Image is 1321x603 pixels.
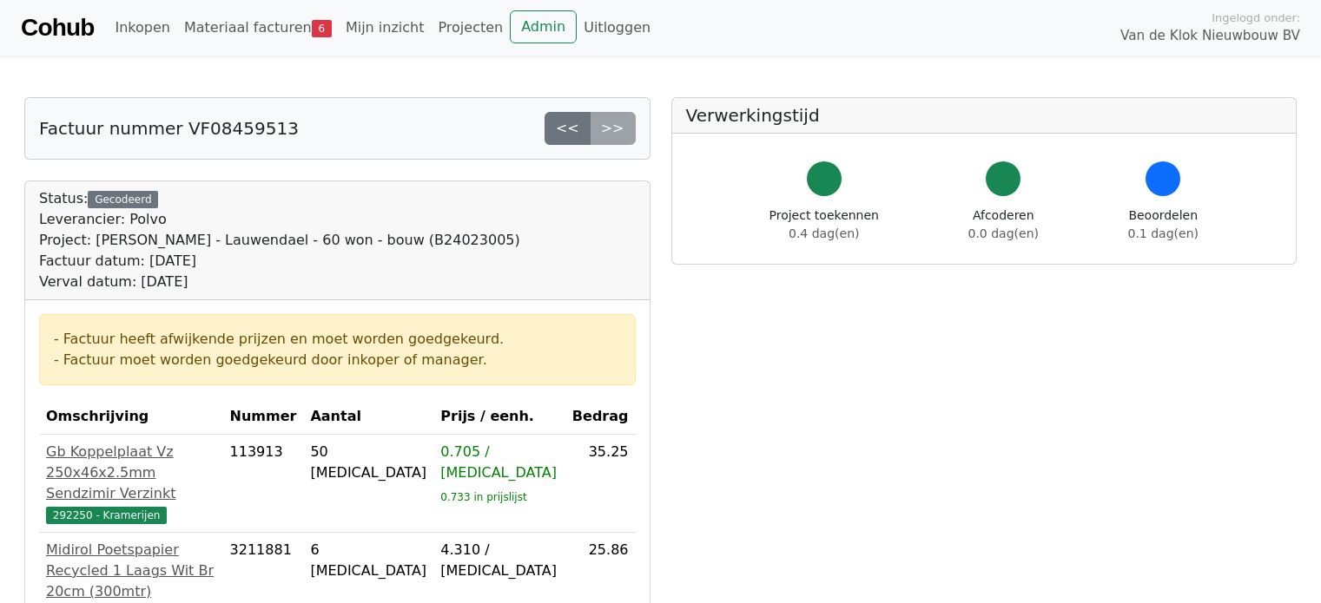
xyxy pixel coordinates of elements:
a: << [545,112,591,145]
a: Uitloggen [577,10,657,45]
div: Midirol Poetspapier Recycled 1 Laags Wit Br 20cm (300mtr) [46,540,216,602]
div: Project: [PERSON_NAME] - Lauwendael - 60 won - bouw (B24023005) [39,230,520,251]
th: Bedrag [564,399,635,435]
div: Afcoderen [968,206,1039,243]
div: - Factuur heeft afwijkende prijzen en moet worden goedgekeurd. [54,329,621,350]
td: 113913 [223,435,304,533]
span: 6 [312,20,332,37]
div: Gb Koppelplaat Vz 250x46x2.5mm Sendzimir Verzinkt [46,442,216,504]
span: 0.1 dag(en) [1128,226,1199,240]
a: Cohub [21,7,94,49]
h5: Verwerkingstijd [686,105,1283,126]
div: Gecodeerd [88,191,158,208]
div: Project toekennen [769,206,879,243]
span: Ingelogd onder: [1212,10,1300,26]
a: Projecten [431,10,510,45]
a: Gb Koppelplaat Vz 250x46x2.5mm Sendzimir Verzinkt292250 - Kramerijen [46,442,216,525]
span: 0.4 dag(en) [789,226,859,240]
div: 50 [MEDICAL_DATA] [310,442,426,483]
div: - Factuur moet worden goedgekeurd door inkoper of manager. [54,350,621,370]
th: Prijs / eenh. [433,399,564,435]
div: Beoordelen [1128,206,1199,243]
th: Omschrijving [39,399,223,435]
span: Van de Klok Nieuwbouw BV [1120,26,1300,46]
a: Inkopen [108,10,176,45]
th: Nummer [223,399,304,435]
div: Factuur datum: [DATE] [39,251,520,272]
div: 4.310 / [MEDICAL_DATA] [440,540,557,581]
td: 35.25 [564,435,635,533]
th: Aantal [303,399,433,435]
sub: 0.733 in prijslijst [440,491,526,503]
h5: Factuur nummer VF08459513 [39,118,299,139]
a: Materiaal facturen6 [177,10,339,45]
div: Verval datum: [DATE] [39,272,520,292]
div: Leverancier: Polvo [39,209,520,230]
a: Mijn inzicht [339,10,432,45]
a: Admin [510,10,577,43]
div: 6 [MEDICAL_DATA] [310,540,426,581]
div: Status: [39,188,520,292]
span: 292250 - Kramerijen [46,507,167,524]
span: 0.0 dag(en) [968,226,1039,240]
div: 0.705 / [MEDICAL_DATA] [440,442,557,483]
